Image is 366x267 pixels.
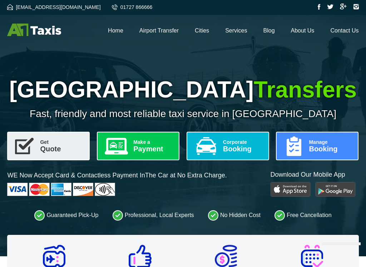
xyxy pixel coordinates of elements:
[309,140,352,145] span: Manage
[7,132,90,160] a: GetQuote
[113,210,194,221] li: Professional, Local Experts
[7,183,115,196] img: Cards
[340,4,347,10] img: Google Plus
[291,27,315,34] a: About Us
[276,132,358,160] a: ManageBooking
[327,4,333,9] img: Twitter
[7,76,358,103] h1: [GEOGRAPHIC_DATA]
[133,140,173,145] span: Make a
[274,210,331,221] li: Free Cancellation
[271,182,310,197] img: Play Store
[263,27,275,34] a: Blog
[145,172,227,179] span: The Car at No Extra Charge.
[97,132,179,160] a: Make aPayment
[318,4,321,10] img: Facebook
[108,27,123,34] a: Home
[7,24,61,36] img: A1 Taxis St Albans LTD
[139,27,179,34] a: Airport Transfer
[187,132,269,160] a: CorporateBooking
[319,242,361,262] iframe: chat widget
[215,245,237,267] img: No Hidde Costs Icon
[208,210,261,221] li: No Hidden Cost
[254,77,357,102] span: Transfers
[7,108,358,120] p: Fast, friendly and most reliable taxi service in [GEOGRAPHIC_DATA]
[353,4,359,10] img: Instagram
[316,182,355,197] img: Google Play
[301,245,323,267] img: Available 24/7 Icon
[225,27,247,34] a: Services
[330,27,358,34] a: Contact Us
[7,4,100,10] a: [EMAIL_ADDRESS][DOMAIN_NAME]
[195,27,209,34] a: Cities
[112,4,153,10] a: 01727 866666
[223,140,263,145] span: Corporate
[40,140,83,145] span: Get
[34,210,98,221] li: Guaranteed Pick-Up
[7,171,227,180] p: WE Now Accept Card & Contactless Payment In
[271,170,359,179] p: Download Our Mobile App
